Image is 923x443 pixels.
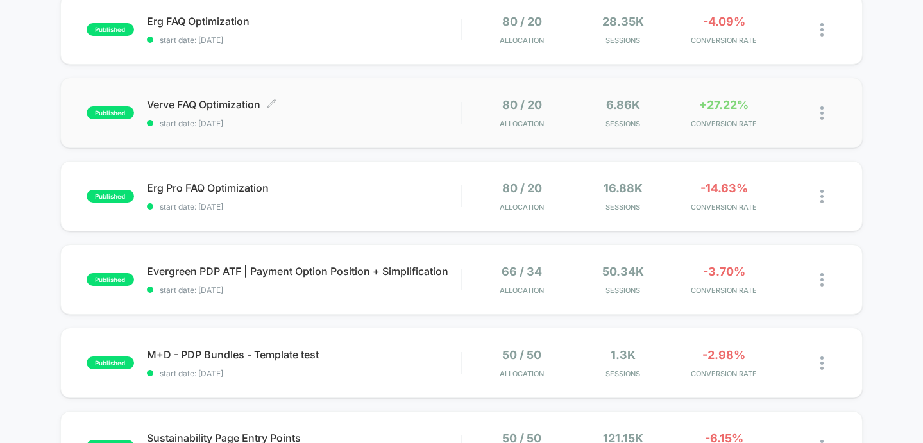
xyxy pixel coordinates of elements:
[820,190,824,203] img: close
[576,203,670,212] span: Sessions
[147,348,461,361] span: M+D - PDP Bundles - Template test
[500,369,544,378] span: Allocation
[500,286,544,295] span: Allocation
[147,119,461,128] span: start date: [DATE]
[147,265,461,278] span: Evergreen PDP ATF | Payment Option Position + Simplification
[87,23,134,36] span: published
[576,119,670,128] span: Sessions
[576,369,670,378] span: Sessions
[820,273,824,287] img: close
[147,181,461,194] span: Erg Pro FAQ Optimization
[500,203,544,212] span: Allocation
[677,286,771,295] span: CONVERSION RATE
[502,98,542,112] span: 80 / 20
[500,119,544,128] span: Allocation
[820,106,824,120] img: close
[677,119,771,128] span: CONVERSION RATE
[602,15,644,28] span: 28.35k
[502,348,541,362] span: 50 / 50
[606,98,640,112] span: 6.86k
[820,356,824,370] img: close
[87,190,134,203] span: published
[677,203,771,212] span: CONVERSION RATE
[87,106,134,119] span: published
[677,369,771,378] span: CONVERSION RATE
[703,265,745,278] span: -3.70%
[576,286,670,295] span: Sessions
[703,15,745,28] span: -4.09%
[611,348,636,362] span: 1.3k
[576,36,670,45] span: Sessions
[604,181,643,195] span: 16.88k
[147,285,461,295] span: start date: [DATE]
[147,35,461,45] span: start date: [DATE]
[699,98,749,112] span: +27.22%
[502,181,542,195] span: 80 / 20
[500,36,544,45] span: Allocation
[602,265,644,278] span: 50.34k
[700,181,748,195] span: -14.63%
[87,273,134,286] span: published
[147,98,461,111] span: Verve FAQ Optimization
[502,15,542,28] span: 80 / 20
[87,356,134,369] span: published
[820,23,824,37] img: close
[502,265,542,278] span: 66 / 34
[147,15,461,28] span: Erg FAQ Optimization
[147,202,461,212] span: start date: [DATE]
[702,348,745,362] span: -2.98%
[677,36,771,45] span: CONVERSION RATE
[147,369,461,378] span: start date: [DATE]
